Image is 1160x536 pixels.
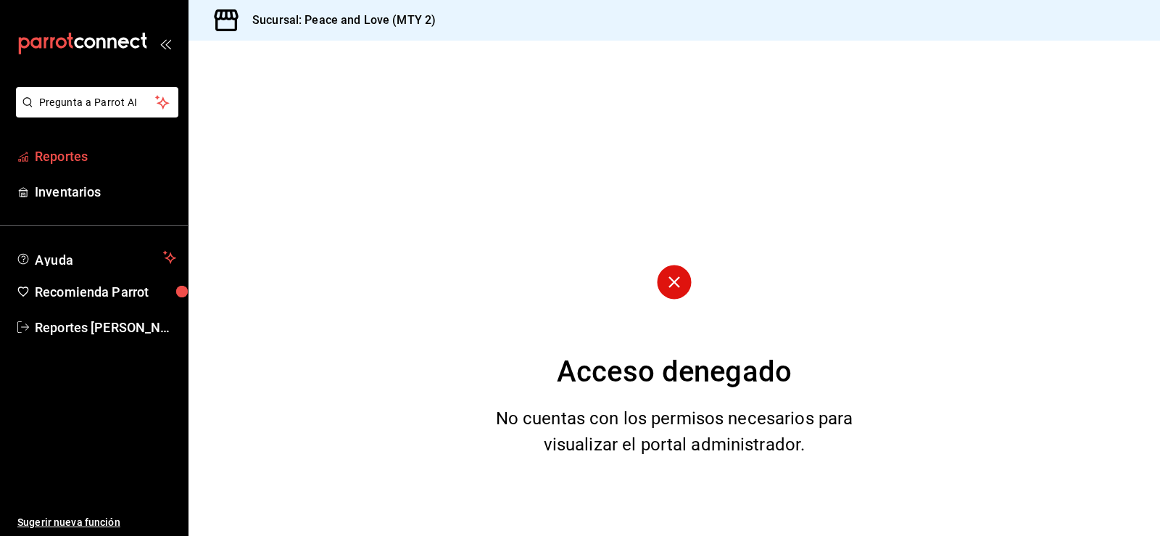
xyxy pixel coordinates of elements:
div: No cuentas con los permisos necesarios para visualizar el portal administrador. [478,405,871,458]
a: Pregunta a Parrot AI [10,105,178,120]
button: open_drawer_menu [159,38,171,49]
h3: Sucursal: Peace and Love (MTY 2) [241,12,436,29]
span: Inventarios [35,182,176,202]
span: Reportes [35,147,176,166]
span: Ayuda [35,249,157,266]
span: Reportes [PERSON_NAME] [PERSON_NAME] [35,318,176,337]
span: Recomienda Parrot [35,282,176,302]
span: Pregunta a Parrot AI [39,95,156,110]
div: Acceso denegado [557,350,792,394]
span: Sugerir nueva función [17,515,176,530]
button: Pregunta a Parrot AI [16,87,178,117]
